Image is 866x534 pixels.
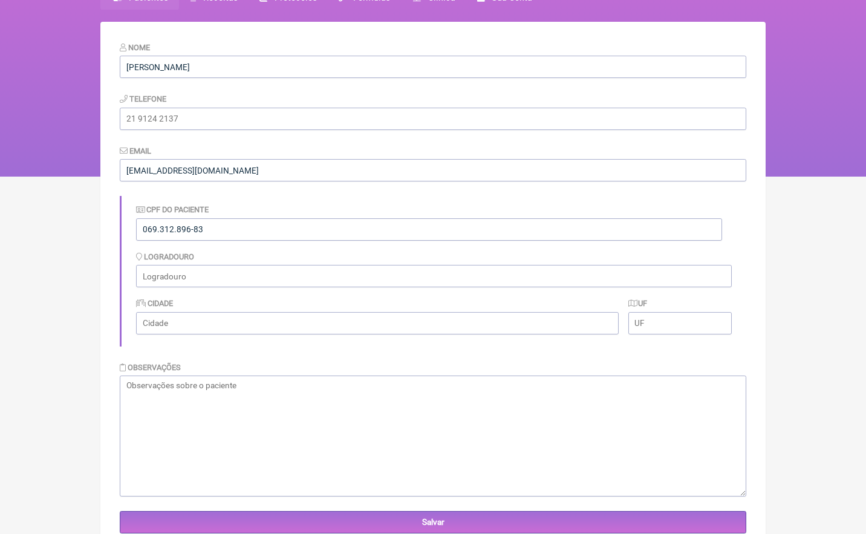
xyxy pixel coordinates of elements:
label: CPF do Paciente [136,205,209,214]
input: 21 9124 2137 [120,108,746,130]
label: Observações [120,363,181,372]
input: Nome do Paciente [120,56,746,78]
input: Identificação do Paciente [136,218,722,241]
input: UF [628,312,732,334]
input: Salvar [120,511,746,533]
label: Cidade [136,299,173,308]
label: Email [120,146,151,155]
label: UF [628,299,648,308]
input: Cidade [136,312,619,334]
input: Logradouro [136,265,732,287]
label: Nome [120,43,150,52]
label: Logradouro [136,252,194,261]
input: paciente@email.com [120,159,746,181]
label: Telefone [120,94,166,103]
